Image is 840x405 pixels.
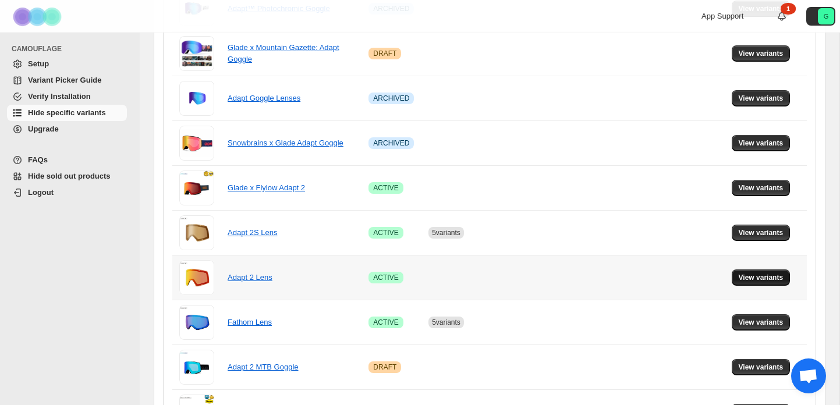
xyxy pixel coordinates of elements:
button: View variants [732,180,791,196]
a: Adapt Goggle Lenses [228,94,300,102]
a: Upgrade [7,121,127,137]
span: Logout [28,188,54,197]
button: View variants [732,269,791,286]
a: FAQs [7,152,127,168]
span: ARCHIVED [373,94,409,103]
span: Hide sold out products [28,172,111,180]
span: Hide specific variants [28,108,106,117]
span: CAMOUFLAGE [12,44,132,54]
span: Setup [28,59,49,68]
text: G [824,13,829,20]
span: DRAFT [373,363,396,372]
a: Snowbrains x Glade Adapt Goggle [228,138,343,147]
span: View variants [739,138,784,148]
a: 1 [776,10,788,22]
a: Adapt 2 MTB Goggle [228,363,298,371]
span: ACTIVE [373,318,398,327]
span: View variants [739,183,784,193]
a: Hide sold out products [7,168,127,184]
button: View variants [732,90,791,106]
a: Logout [7,184,127,201]
span: View variants [739,49,784,58]
button: Avatar with initials G [806,7,835,26]
a: Hide specific variants [7,105,127,121]
span: ACTIVE [373,228,398,237]
button: View variants [732,359,791,375]
button: View variants [732,225,791,241]
button: View variants [732,314,791,331]
a: Fathom Lens [228,318,272,326]
a: Glade x Flylow Adapt 2 [228,183,305,192]
img: Adapt 2S Lens [179,215,214,250]
span: ARCHIVED [373,138,409,148]
span: App Support [701,12,743,20]
img: Glade x Flylow Adapt 2 [179,170,214,205]
span: View variants [739,94,784,103]
img: Adapt 2 MTB Goggle [179,350,214,385]
img: Fathom Lens [179,305,214,340]
button: View variants [732,135,791,151]
span: Upgrade [28,125,59,133]
img: Adapt 2 Lens [179,260,214,295]
span: View variants [739,228,784,237]
a: Verify Installation [7,88,127,105]
div: 1 [781,3,796,15]
span: Verify Installation [28,92,91,101]
img: Camouflage [9,1,68,33]
span: View variants [739,273,784,282]
span: DRAFT [373,49,396,58]
a: Glade x Mountain Gazette: Adapt Goggle [228,43,339,63]
span: ACTIVE [373,273,398,282]
div: Open chat [791,358,826,393]
span: View variants [739,318,784,327]
span: Variant Picker Guide [28,76,101,84]
a: Setup [7,56,127,72]
span: Avatar with initials G [818,8,834,24]
span: 5 variants [432,229,460,237]
a: Adapt 2 Lens [228,273,272,282]
span: FAQs [28,155,48,164]
span: 5 variants [432,318,460,326]
a: Adapt 2S Lens [228,228,277,237]
span: View variants [739,363,784,372]
button: View variants [732,45,791,62]
span: ACTIVE [373,183,398,193]
a: Variant Picker Guide [7,72,127,88]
